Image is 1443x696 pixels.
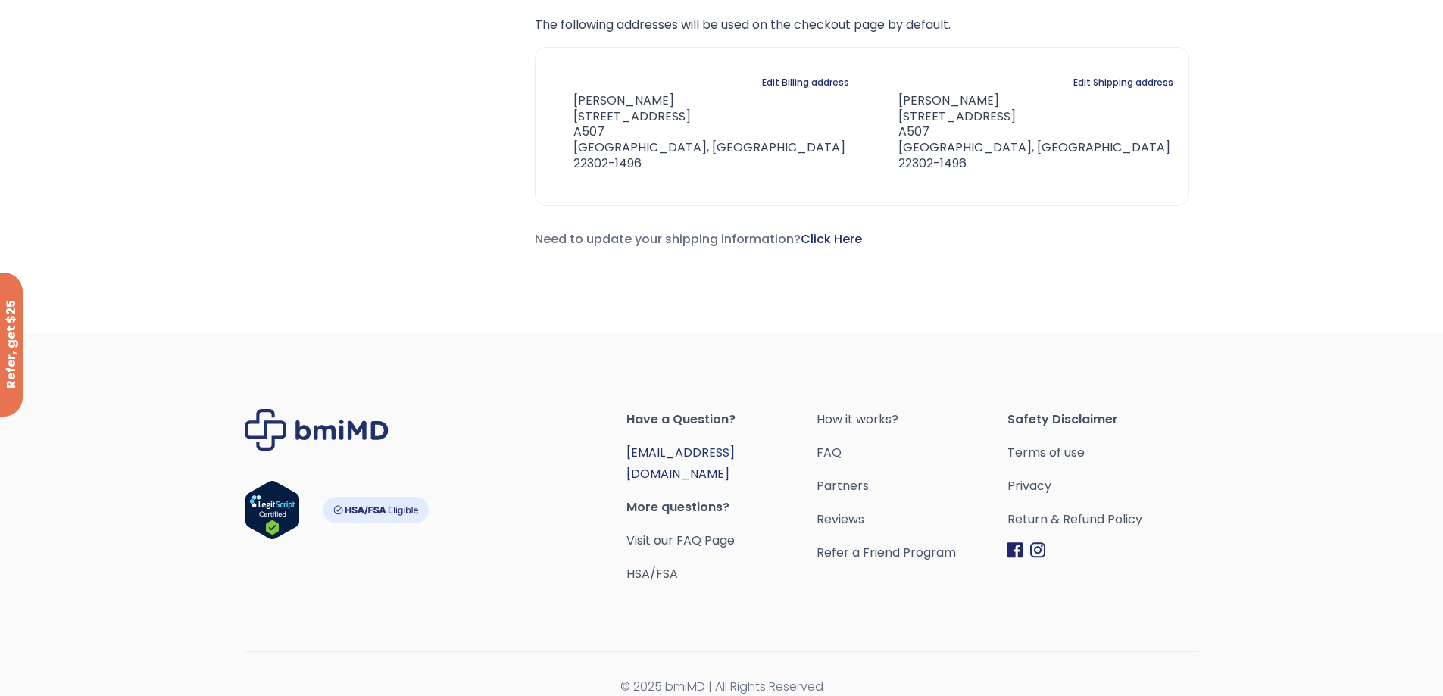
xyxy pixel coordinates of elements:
[626,409,817,430] span: Have a Question?
[535,14,1189,36] p: The following addresses will be used on the checkout page by default.
[1007,409,1198,430] span: Safety Disclaimer
[1007,442,1198,463] a: Terms of use
[535,230,862,248] span: Need to update your shipping information?
[626,497,817,518] span: More questions?
[801,230,862,248] a: Click Here
[551,93,850,172] address: [PERSON_NAME] [STREET_ADDRESS] A507 [GEOGRAPHIC_DATA], [GEOGRAPHIC_DATA] 22302-1496
[626,444,735,482] a: [EMAIL_ADDRESS][DOMAIN_NAME]
[1007,476,1198,497] a: Privacy
[1073,72,1173,93] a: Edit Shipping address
[1030,542,1045,558] img: Instagram
[762,72,849,93] a: Edit Billing address
[817,542,1007,563] a: Refer a Friend Program
[817,409,1007,430] a: How it works?
[245,480,300,547] a: Verify LegitScript Approval for www.bmimd.com
[245,480,300,540] img: Verify Approval for www.bmimd.com
[245,409,389,451] img: Brand Logo
[323,497,429,523] img: HSA-FSA
[626,565,678,582] a: HSA/FSA
[626,532,735,549] a: Visit our FAQ Page
[817,442,1007,463] a: FAQ
[817,476,1007,497] a: Partners
[874,93,1173,172] address: [PERSON_NAME] [STREET_ADDRESS] A507 [GEOGRAPHIC_DATA], [GEOGRAPHIC_DATA] 22302-1496
[1007,509,1198,530] a: Return & Refund Policy
[817,509,1007,530] a: Reviews
[1007,542,1023,558] img: Facebook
